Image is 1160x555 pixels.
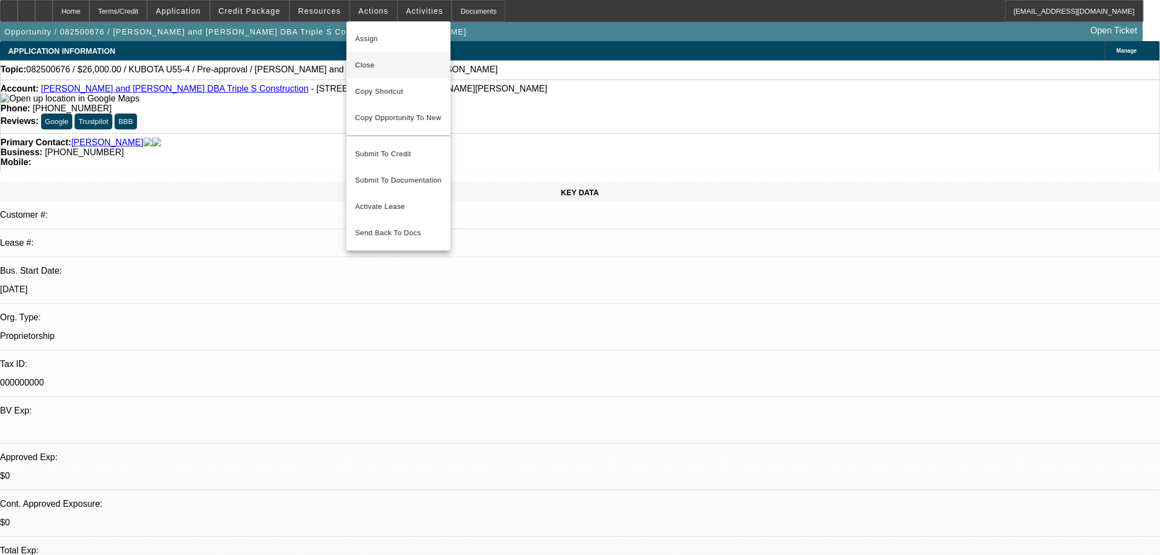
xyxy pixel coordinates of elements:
[355,174,442,187] span: Submit To Documentation
[355,148,442,161] span: Submit To Credit
[355,59,442,72] span: Close
[355,85,442,98] span: Copy Shortcut
[355,32,442,46] span: Assign
[355,226,442,240] span: Send Back To Docs
[355,200,442,213] span: Activate Lease
[355,114,441,122] span: Copy Opportunity To New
